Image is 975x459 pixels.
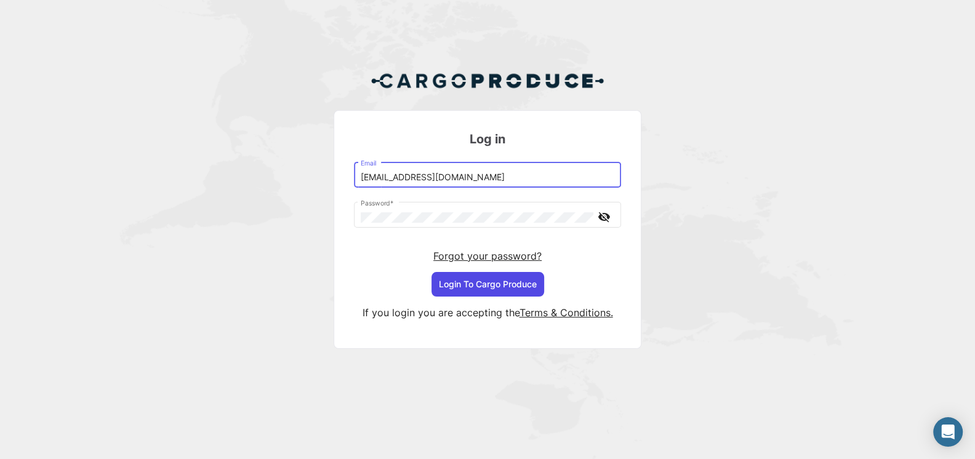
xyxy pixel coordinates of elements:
[354,130,621,148] h3: Log in
[520,306,613,319] a: Terms & Conditions.
[371,66,604,95] img: Cargo Produce Logo
[361,172,615,183] input: Email
[433,250,542,262] a: Forgot your password?
[933,417,963,447] div: Open Intercom Messenger
[363,306,520,319] span: If you login you are accepting the
[431,272,544,297] button: Login To Cargo Produce
[596,209,611,225] mat-icon: visibility_off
